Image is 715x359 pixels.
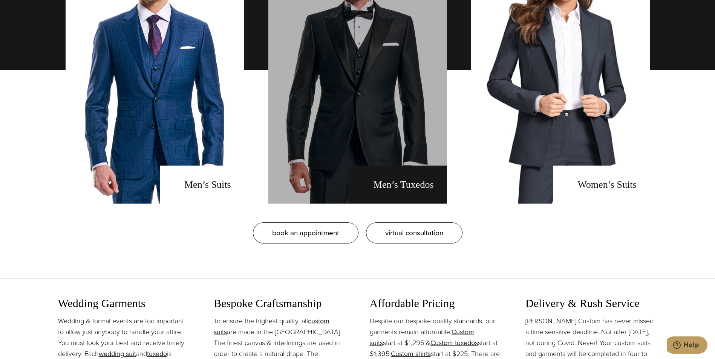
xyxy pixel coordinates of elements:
a: Custom shirts [391,349,431,359]
h3: Delivery & Rush Service [525,297,657,310]
iframe: Opens a widget where you can chat to one of our agents [667,336,707,355]
h3: Bespoke Craftsmanship [214,297,346,310]
span: book an appointment [272,227,339,238]
span: virtual consultation [385,227,443,238]
a: tuxedo [147,349,167,359]
h3: Wedding Garments [58,297,190,310]
h3: Affordable Pricing [370,297,502,310]
a: book an appointment [253,222,358,243]
a: wedding suit [99,349,136,359]
a: Custom suits [370,327,474,348]
a: virtual consultation [366,222,462,243]
a: Custom tuxedos [430,338,478,348]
